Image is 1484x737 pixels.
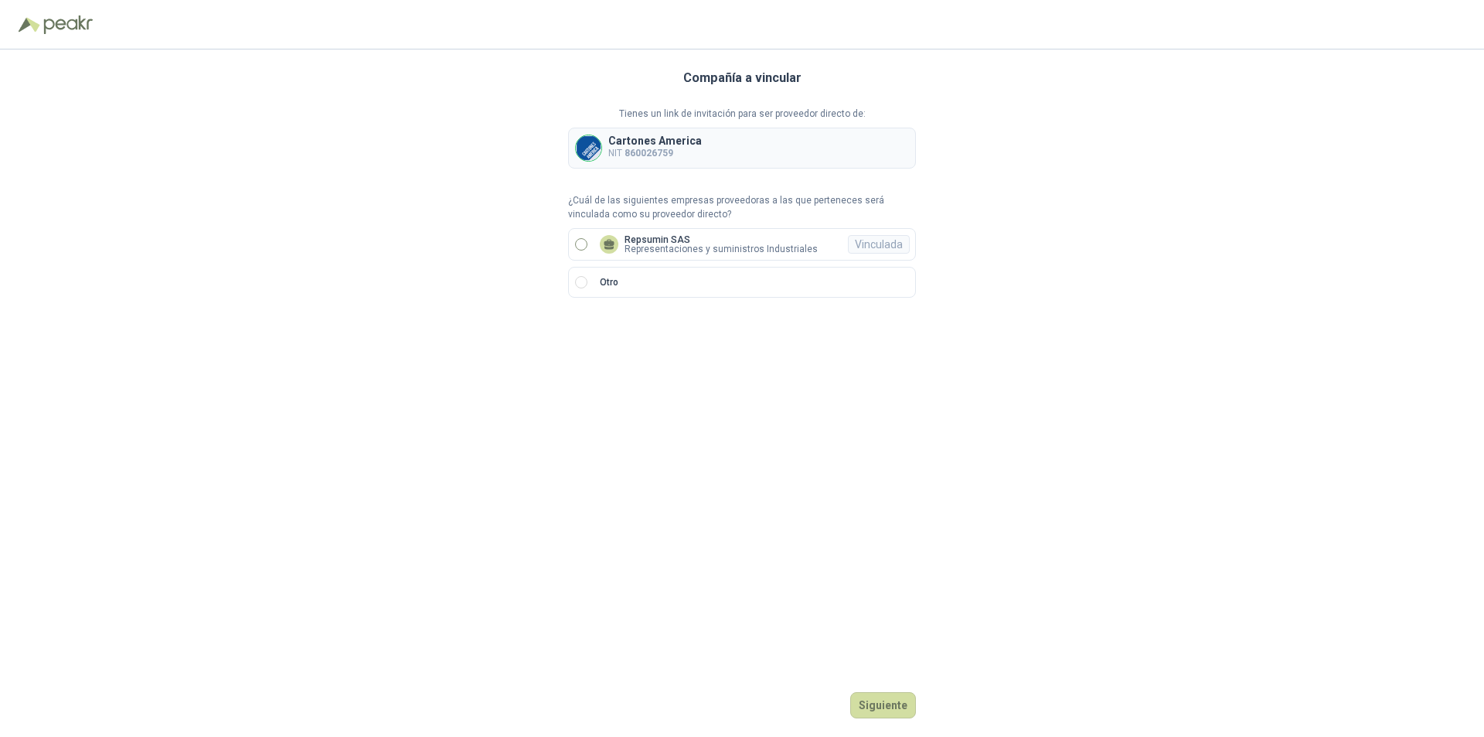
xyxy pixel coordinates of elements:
img: Company Logo [576,135,601,161]
p: ¿Cuál de las siguientes empresas proveedoras a las que perteneces será vinculada como su proveedo... [568,193,916,223]
div: Vinculada [848,235,910,254]
p: Representaciones y suministros Industriales [625,244,818,254]
p: Repsumin SAS [625,235,818,244]
b: 860026759 [625,148,673,159]
p: NIT [608,146,702,161]
img: Logo [19,17,40,32]
p: Otro [600,275,618,290]
p: Cartones America [608,135,702,146]
p: Tienes un link de invitación para ser proveedor directo de: [568,107,916,121]
button: Siguiente [850,692,916,718]
img: Peakr [43,15,93,34]
h3: Compañía a vincular [683,68,802,88]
